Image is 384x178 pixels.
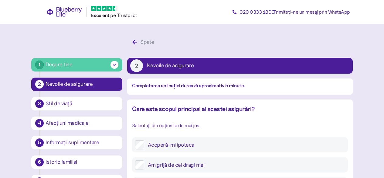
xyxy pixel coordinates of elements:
font: Excelent [91,12,110,18]
font: Acoperă-mi ipoteca [148,141,194,148]
font: Istoric familial [46,159,77,165]
font: 2 [38,81,41,87]
font: 2 [135,62,138,69]
font: Spate [140,39,154,45]
a: Trimiteți-ne un mesaj prin WhatsApp [283,6,338,18]
font: 3 [38,101,41,106]
font: Care este scopul principal al acestei asigurări? [132,105,255,113]
font: Despre tine [46,61,73,68]
font: Nevoile de asigurare [147,62,194,69]
font: Selectați din opțiunile de mai jos. [132,122,200,128]
a: 020 0333 1800 [226,6,281,18]
font: Completarea aplicației durează aproximativ 5 minute. [132,83,245,89]
font: 020 0333 1800 [240,9,275,15]
button: 2Nevoile de asigurare [127,58,353,74]
button: 1Despre tine [31,58,122,72]
font: Am grijă de cei dragi mei [148,162,205,168]
button: 5Informații suplimentare [31,136,122,149]
font: Nevoile de asigurare [46,81,93,87]
font: Afecțiuni medicale [46,120,89,126]
font: Stil de viață [46,100,72,107]
button: Spate [127,36,161,49]
font: 4 [38,120,41,126]
button: 3Stil de viață [31,97,122,110]
font: 5 [38,140,41,145]
button: 6Istoric familial [31,155,122,169]
font: Informații suplimentare [46,139,99,146]
button: 4Afecțiuni medicale [31,117,122,130]
font: 6 [38,159,41,165]
font: 1 [38,62,41,68]
button: 2Nevoile de asigurare [31,78,122,91]
font: pe Trustpilot [110,12,137,18]
font: Trimiteți-ne un mesaj prin WhatsApp [273,9,350,15]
